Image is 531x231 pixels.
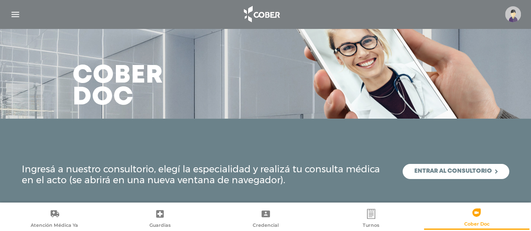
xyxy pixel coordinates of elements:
span: Turnos [363,222,379,230]
span: Cober Doc [464,221,489,228]
a: Turnos [318,208,424,230]
span: Guardias [149,222,171,230]
a: Atención Médica Ya [2,208,107,230]
span: Credencial [253,222,279,230]
img: profile-placeholder.svg [505,6,521,22]
span: Atención Médica Ya [31,222,78,230]
a: Cober Doc [424,207,529,228]
div: Ingresá a nuestro consultorio, elegí la especialidad y realizá tu consulta médica en el acto (se ... [22,164,509,186]
a: Entrar al consultorio [403,164,509,179]
a: Credencial [213,208,318,230]
h3: Cober doc [73,65,163,109]
img: Cober_menu-lines-white.svg [10,9,21,20]
a: Guardias [107,208,212,230]
img: logo_cober_home-white.png [239,4,283,24]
